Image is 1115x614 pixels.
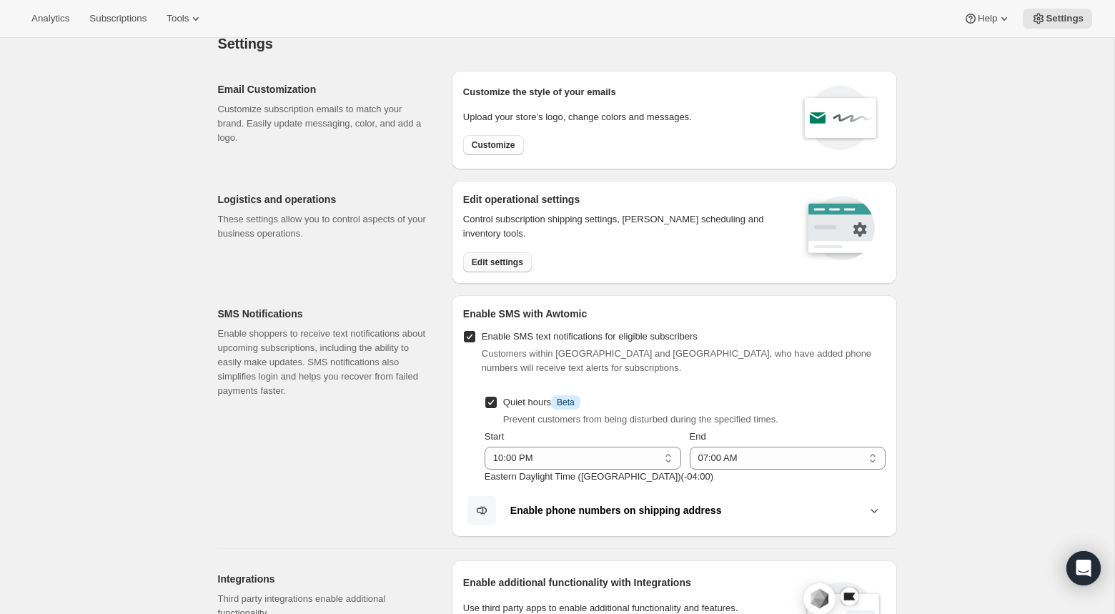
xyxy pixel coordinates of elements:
[557,397,575,408] span: Beta
[218,327,429,398] p: Enable shoppers to receive text notifications about upcoming subscriptions, including the ability...
[81,9,155,29] button: Subscriptions
[463,192,783,207] h2: Edit operational settings
[463,307,886,321] h2: Enable SMS with Awtomic
[463,110,692,124] p: Upload your store’s logo, change colors and messages.
[503,414,778,425] span: Prevent customers from being disturbed during the specified times.
[482,348,871,373] span: Customers within [GEOGRAPHIC_DATA] and [GEOGRAPHIC_DATA], who have added phone numbers will recei...
[485,470,886,484] p: Eastern Daylight Time ([GEOGRAPHIC_DATA]) ( -04 : 00 )
[218,102,429,145] p: Customize subscription emails to match your brand. Easily update messaging, color, and add a logo.
[472,139,515,151] span: Customize
[158,9,212,29] button: Tools
[218,307,429,321] h2: SMS Notifications
[1066,551,1101,585] div: Open Intercom Messenger
[978,13,997,24] span: Help
[218,36,273,51] span: Settings
[167,13,189,24] span: Tools
[482,331,698,342] span: Enable SMS text notifications for eligible subscribers
[218,192,429,207] h2: Logistics and operations
[463,135,524,155] button: Customize
[218,212,429,241] p: These settings allow you to control aspects of your business operations.
[955,9,1020,29] button: Help
[510,505,722,516] b: Enable phone numbers on shipping address
[463,85,616,99] p: Customize the style of your emails
[218,572,429,586] h2: Integrations
[485,431,504,442] span: Start
[463,252,532,272] button: Edit settings
[463,575,789,590] h2: Enable additional functionality with Integrations
[472,257,523,268] span: Edit settings
[23,9,78,29] button: Analytics
[463,495,886,525] button: Enable phone numbers on shipping address
[31,13,69,24] span: Analytics
[1023,9,1092,29] button: Settings
[1046,13,1084,24] span: Settings
[89,13,147,24] span: Subscriptions
[690,431,706,442] span: End
[503,397,580,407] span: Quiet hours
[463,212,783,241] p: Control subscription shipping settings, [PERSON_NAME] scheduling and inventory tools.
[218,82,429,96] h2: Email Customization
